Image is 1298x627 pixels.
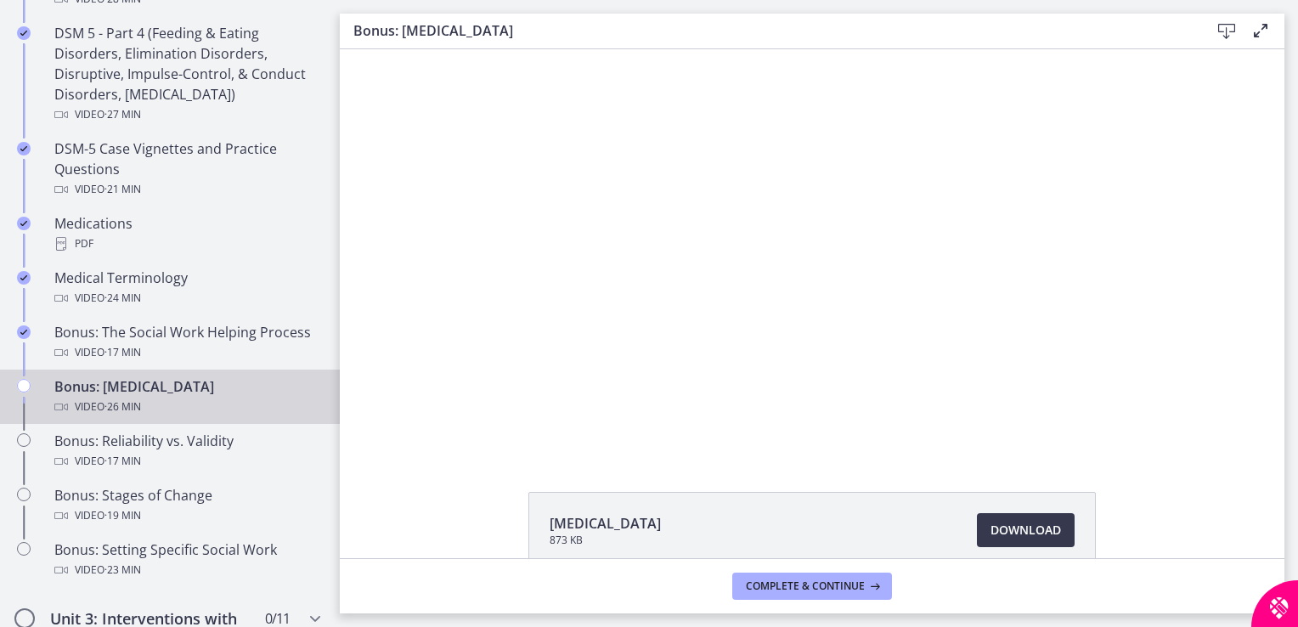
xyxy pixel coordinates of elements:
[17,217,31,230] i: Completed
[54,322,319,363] div: Bonus: The Social Work Helping Process
[54,451,319,472] div: Video
[54,342,319,363] div: Video
[54,179,319,200] div: Video
[104,397,141,417] span: · 26 min
[746,579,865,593] span: Complete & continue
[17,142,31,155] i: Completed
[732,573,892,600] button: Complete & continue
[54,431,319,472] div: Bonus: Reliability vs. Validity
[104,288,141,308] span: · 24 min
[54,213,319,254] div: Medications
[17,26,31,40] i: Completed
[54,288,319,308] div: Video
[54,23,319,125] div: DSM 5 - Part 4 (Feeding & Eating Disorders, Elimination Disorders, Disruptive, Impulse-Control, &...
[17,325,31,339] i: Completed
[54,506,319,526] div: Video
[104,451,141,472] span: · 17 min
[54,376,319,417] div: Bonus: [MEDICAL_DATA]
[104,104,141,125] span: · 27 min
[54,138,319,200] div: DSM-5 Case Vignettes and Practice Questions
[104,560,141,580] span: · 23 min
[550,513,661,534] span: [MEDICAL_DATA]
[54,234,319,254] div: PDF
[54,560,319,580] div: Video
[54,485,319,526] div: Bonus: Stages of Change
[550,534,661,547] span: 873 KB
[54,539,319,580] div: Bonus: Setting Specific Social Work
[990,520,1061,540] span: Download
[17,271,31,285] i: Completed
[54,104,319,125] div: Video
[104,506,141,526] span: · 19 min
[340,49,1284,453] iframe: Video Lesson
[104,342,141,363] span: · 17 min
[54,397,319,417] div: Video
[54,268,319,308] div: Medical Terminology
[104,179,141,200] span: · 21 min
[353,20,1182,41] h3: Bonus: [MEDICAL_DATA]
[977,513,1075,547] a: Download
